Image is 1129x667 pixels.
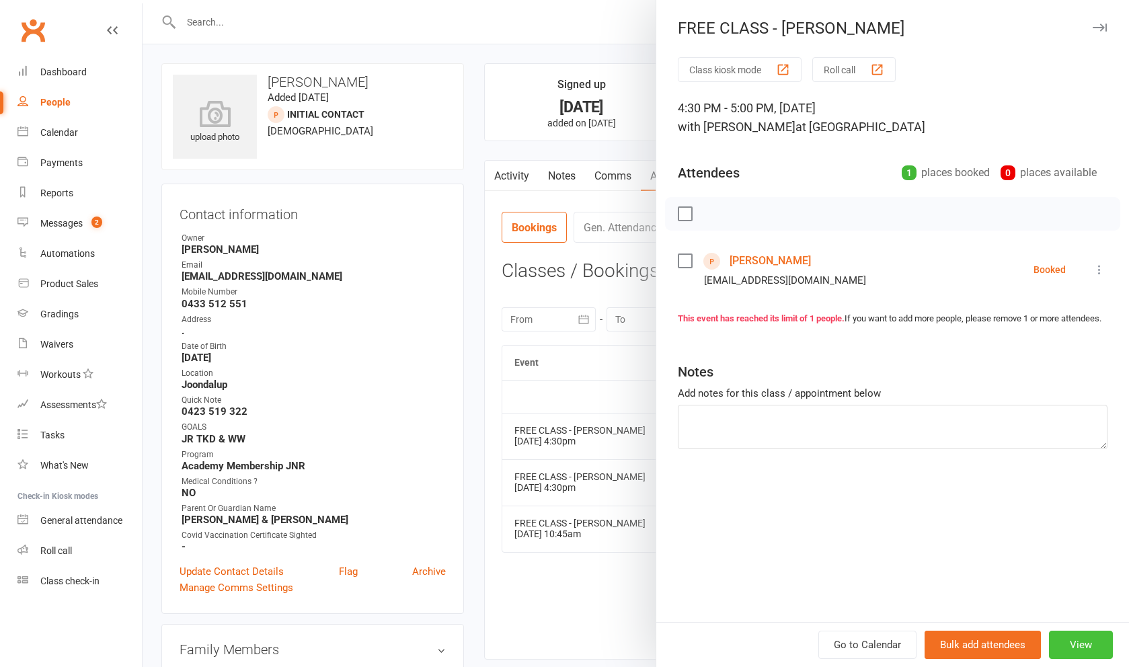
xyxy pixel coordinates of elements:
a: Roll call [17,536,142,566]
a: General attendance kiosk mode [17,506,142,536]
a: Messages 2 [17,208,142,239]
a: Automations [17,239,142,269]
div: [EMAIL_ADDRESS][DOMAIN_NAME] [704,272,866,289]
div: Booked [1034,265,1066,274]
a: Payments [17,148,142,178]
a: Waivers [17,329,142,360]
a: Tasks [17,420,142,450]
div: Workouts [40,369,81,380]
div: Class check-in [40,576,100,586]
div: Reports [40,188,73,198]
button: Bulk add attendees [925,631,1041,659]
div: Gradings [40,309,79,319]
div: Automations [40,248,95,259]
a: Calendar [17,118,142,148]
button: View [1049,631,1113,659]
div: Tasks [40,430,65,440]
a: Assessments [17,390,142,420]
a: Dashboard [17,57,142,87]
div: What's New [40,460,89,471]
div: Messages [40,218,83,229]
div: Assessments [40,399,107,410]
a: Clubworx [16,13,50,47]
button: Roll call [812,57,896,82]
div: If you want to add more people, please remove 1 or more attendees. [678,312,1107,326]
div: Roll call [40,545,72,556]
a: Class kiosk mode [17,566,142,596]
div: Dashboard [40,67,87,77]
div: Waivers [40,339,73,350]
span: with [PERSON_NAME] [678,120,795,134]
div: Product Sales [40,278,98,289]
div: 0 [1001,165,1015,180]
div: People [40,97,71,108]
div: places booked [902,163,990,182]
a: What's New [17,450,142,481]
div: FREE CLASS - [PERSON_NAME] [656,19,1129,38]
div: 1 [902,165,917,180]
div: places available [1001,163,1097,182]
a: Gradings [17,299,142,329]
a: Go to Calendar [818,631,917,659]
a: Product Sales [17,269,142,299]
a: [PERSON_NAME] [730,250,811,272]
div: General attendance [40,515,122,526]
div: Attendees [678,163,740,182]
strong: This event has reached its limit of 1 people. [678,313,845,323]
div: Notes [678,362,713,381]
div: Add notes for this class / appointment below [678,385,1107,401]
span: at [GEOGRAPHIC_DATA] [795,120,925,134]
div: Calendar [40,127,78,138]
a: Reports [17,178,142,208]
div: 4:30 PM - 5:00 PM, [DATE] [678,99,1107,136]
div: Payments [40,157,83,168]
a: People [17,87,142,118]
span: 2 [91,217,102,228]
a: Workouts [17,360,142,390]
button: Class kiosk mode [678,57,802,82]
